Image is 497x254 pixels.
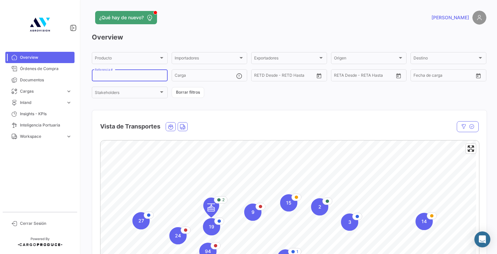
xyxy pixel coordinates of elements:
span: Destino [414,57,477,61]
span: Workspace [20,133,63,139]
span: 14 [421,218,427,225]
div: Map marker [415,213,433,230]
div: Map marker [311,198,328,215]
button: Ocean [166,123,175,131]
div: Map marker [203,198,219,217]
button: Borrar filtros [172,87,204,98]
input: Desde [254,74,266,79]
span: 27 [138,217,144,224]
div: Map marker [244,204,261,221]
h4: Vista de Transportes [100,122,160,131]
input: Desde [414,74,425,79]
div: Map marker [169,227,187,244]
button: Enter fullscreen [466,144,476,153]
span: Cargas [20,88,63,94]
span: Inland [20,100,63,106]
span: Origen [334,57,398,61]
input: Hasta [271,74,299,79]
a: Inteligencia Portuaria [5,120,75,131]
span: expand_more [66,88,72,94]
span: 2 [318,204,321,210]
div: Map marker [132,212,150,229]
span: 2 [222,197,225,203]
span: Exportadores [254,57,318,61]
button: Open calendar [394,71,404,81]
div: Map marker [280,194,297,212]
span: expand_more [66,100,72,106]
span: 24 [175,232,181,239]
a: Órdenes de Compra [5,63,75,74]
span: Importadores [175,57,239,61]
span: Inteligencia Portuaria [20,122,72,128]
span: 3 [348,219,351,225]
button: ¿Qué hay de nuevo? [95,11,157,24]
span: 19 [209,223,214,230]
img: 4b7f8542-3a82-4138-a362-aafd166d3a59.jpg [23,8,57,41]
button: Land [178,123,187,131]
img: placeholder-user.png [472,11,486,25]
a: Documentos [5,74,75,86]
a: Insights - KPIs [5,108,75,120]
span: 9 [251,209,254,215]
div: Abrir Intercom Messenger [474,231,490,247]
span: [PERSON_NAME] [431,14,469,21]
button: Open calendar [314,71,324,81]
span: expand_more [66,133,72,139]
span: Documentos [20,77,72,83]
span: Cerrar Sesión [20,220,72,226]
span: 15 [286,200,291,206]
h3: Overview [92,33,486,42]
input: Hasta [351,74,379,79]
span: Insights - KPIs [20,111,72,117]
span: Stakeholders [95,91,159,96]
span: Producto [95,57,159,61]
input: Hasta [430,74,459,79]
input: Desde [334,74,346,79]
span: Órdenes de Compra [20,66,72,72]
div: Map marker [203,218,220,235]
span: Overview [20,54,72,60]
div: Map marker [341,213,358,231]
span: ¿Qué hay de nuevo? [99,14,144,21]
button: Open calendar [473,71,483,81]
a: Overview [5,52,75,63]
